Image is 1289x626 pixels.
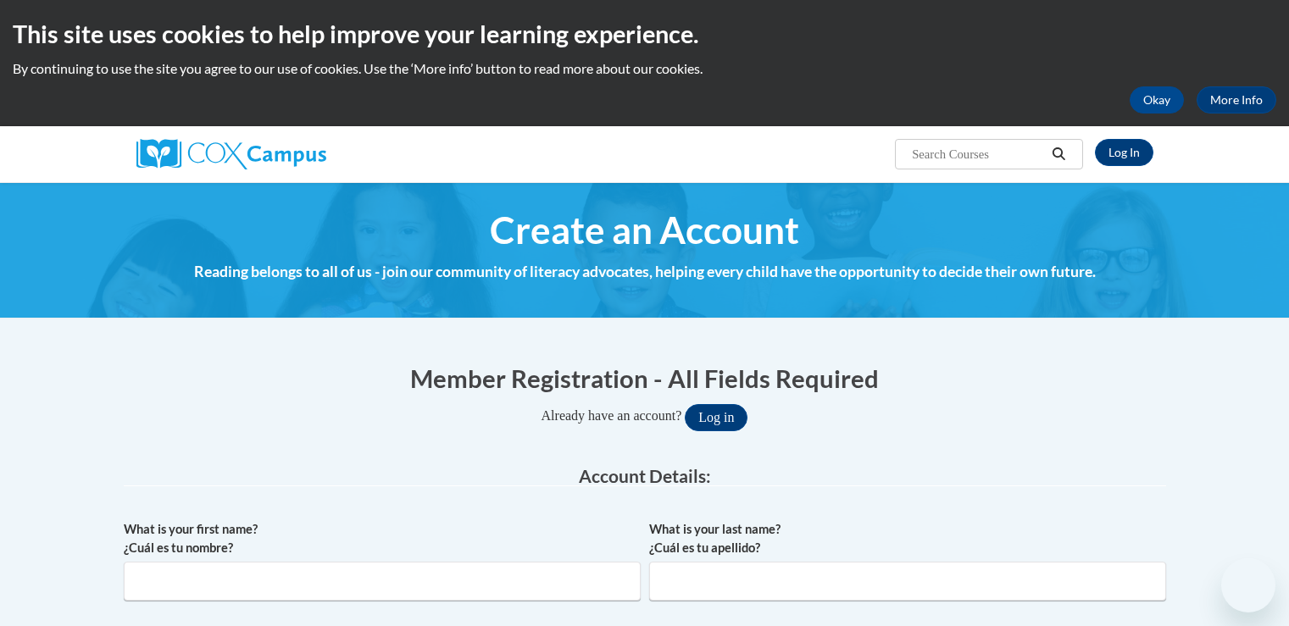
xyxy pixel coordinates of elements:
span: Create an Account [490,208,799,252]
iframe: Button to launch messaging window [1221,558,1275,612]
p: By continuing to use the site you agree to our use of cookies. Use the ‘More info’ button to read... [13,59,1276,78]
input: Metadata input [124,562,641,601]
h1: Member Registration - All Fields Required [124,361,1166,396]
img: Cox Campus [136,139,326,169]
input: Metadata input [649,562,1166,601]
label: What is your first name? ¿Cuál es tu nombre? [124,520,641,557]
span: Account Details: [579,465,711,486]
button: Log in [685,404,747,431]
h2: This site uses cookies to help improve your learning experience. [13,17,1276,51]
a: More Info [1197,86,1276,114]
button: Search [1046,144,1071,164]
button: Okay [1130,86,1184,114]
h4: Reading belongs to all of us - join our community of literacy advocates, helping every child have... [124,261,1166,283]
input: Search Courses [910,144,1046,164]
a: Log In [1095,139,1153,166]
label: What is your last name? ¿Cuál es tu apellido? [649,520,1166,557]
span: Already have an account? [542,408,682,423]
